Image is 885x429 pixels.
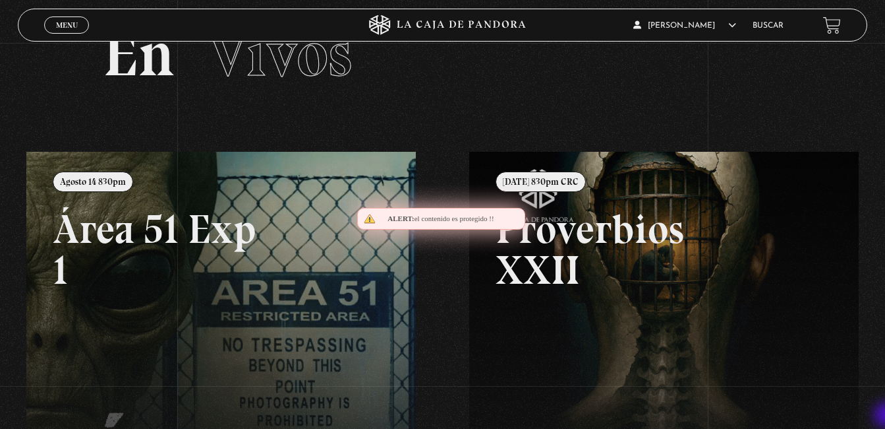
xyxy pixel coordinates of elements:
[51,32,82,42] span: Cerrar
[387,214,414,222] span: Alert:
[823,16,841,34] a: View your shopping cart
[103,23,782,86] h2: En
[208,16,352,92] span: Vivos
[357,208,525,230] div: el contenido es protegido !!
[753,22,784,30] a: Buscar
[633,22,736,30] span: [PERSON_NAME]
[56,21,78,29] span: Menu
